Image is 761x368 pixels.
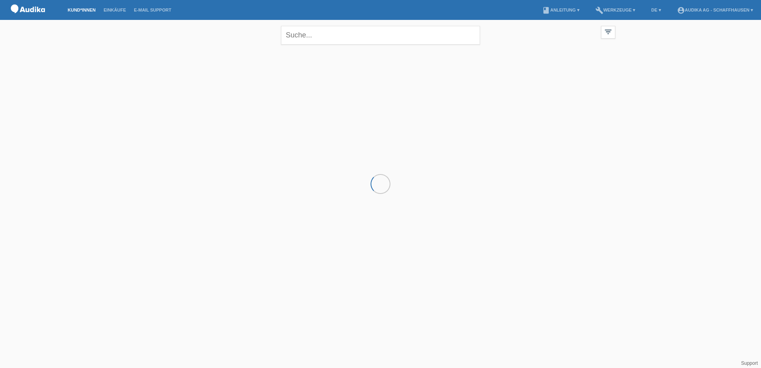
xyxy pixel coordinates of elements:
i: build [595,6,603,14]
a: bookAnleitung ▾ [538,8,583,12]
i: filter_list [604,27,613,36]
i: book [542,6,550,14]
a: Kund*innen [64,8,100,12]
input: Suche... [281,26,480,45]
a: account_circleAudika AG - Schaffhausen ▾ [673,8,757,12]
a: Einkäufe [100,8,130,12]
i: account_circle [677,6,685,14]
a: E-Mail Support [130,8,176,12]
a: DE ▾ [647,8,665,12]
a: POS — MF Group [8,16,48,22]
a: Support [741,360,758,366]
a: buildWerkzeuge ▾ [591,8,640,12]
